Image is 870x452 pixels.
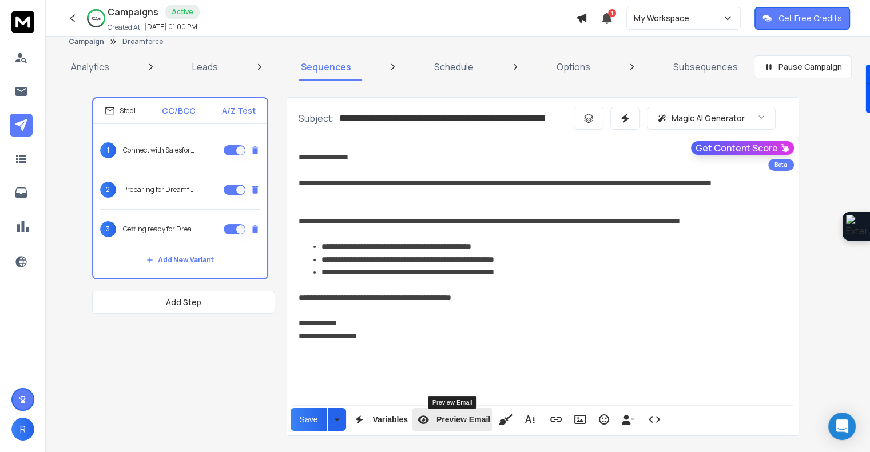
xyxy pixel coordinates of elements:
[162,105,196,117] p: CC/BCC
[412,408,492,431] button: Preview Email
[672,113,745,124] p: Magic AI Generator
[434,60,474,74] p: Schedule
[92,97,268,279] li: Step1CC/BCCA/Z Test1Connect with Salesforce Leaders Attending Dreamforce 2025 🌟2Preparing for Dre...
[137,249,223,271] button: Add New Variant
[427,53,480,81] a: Schedule
[754,55,852,78] button: Pause Campaign
[294,53,358,81] a: Sequences
[846,215,867,238] img: Extension Icon
[666,53,745,81] a: Subsequences
[69,37,104,46] button: Campaign
[105,106,136,116] div: Step 1
[778,13,842,24] p: Get Free Credits
[108,23,142,32] p: Created At:
[11,418,34,441] button: R
[434,415,492,425] span: Preview Email
[754,7,850,30] button: Get Free Credits
[545,408,567,431] button: Insert Link (Ctrl+K)
[122,37,163,46] p: Dreamforce
[643,408,665,431] button: Code View
[673,60,738,74] p: Subsequences
[222,105,256,117] p: A/Z Test
[100,182,116,198] span: 2
[291,408,327,431] button: Save
[108,5,158,19] h1: Campaigns
[519,408,541,431] button: More Text
[185,53,225,81] a: Leads
[64,53,116,81] a: Analytics
[557,60,590,74] p: Options
[569,408,591,431] button: Insert Image (Ctrl+P)
[495,408,517,431] button: Clean HTML
[370,415,410,425] span: Variables
[144,22,197,31] p: [DATE] 01:00 PM
[123,225,196,234] p: Getting ready for Dreamforce 2025
[647,107,776,130] button: Magic AI Generator
[348,408,410,431] button: Variables
[828,413,856,440] div: Open Intercom Messenger
[92,15,101,22] p: 62 %
[165,5,200,19] div: Active
[691,141,794,155] button: Get Content Score
[71,60,109,74] p: Analytics
[301,60,351,74] p: Sequences
[634,13,694,24] p: My Workspace
[92,291,275,314] button: Add Step
[617,408,639,431] button: Insert Unsubscribe Link
[100,221,116,237] span: 3
[123,146,196,155] p: Connect with Salesforce Leaders Attending Dreamforce 2025 🌟
[428,396,477,409] div: Preview Email
[299,111,335,125] p: Subject:
[768,159,794,171] div: Beta
[608,9,616,17] span: 1
[100,142,116,158] span: 1
[550,53,597,81] a: Options
[123,185,196,194] p: Preparing for Dreamforce 2025
[593,408,615,431] button: Emoticons
[192,60,218,74] p: Leads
